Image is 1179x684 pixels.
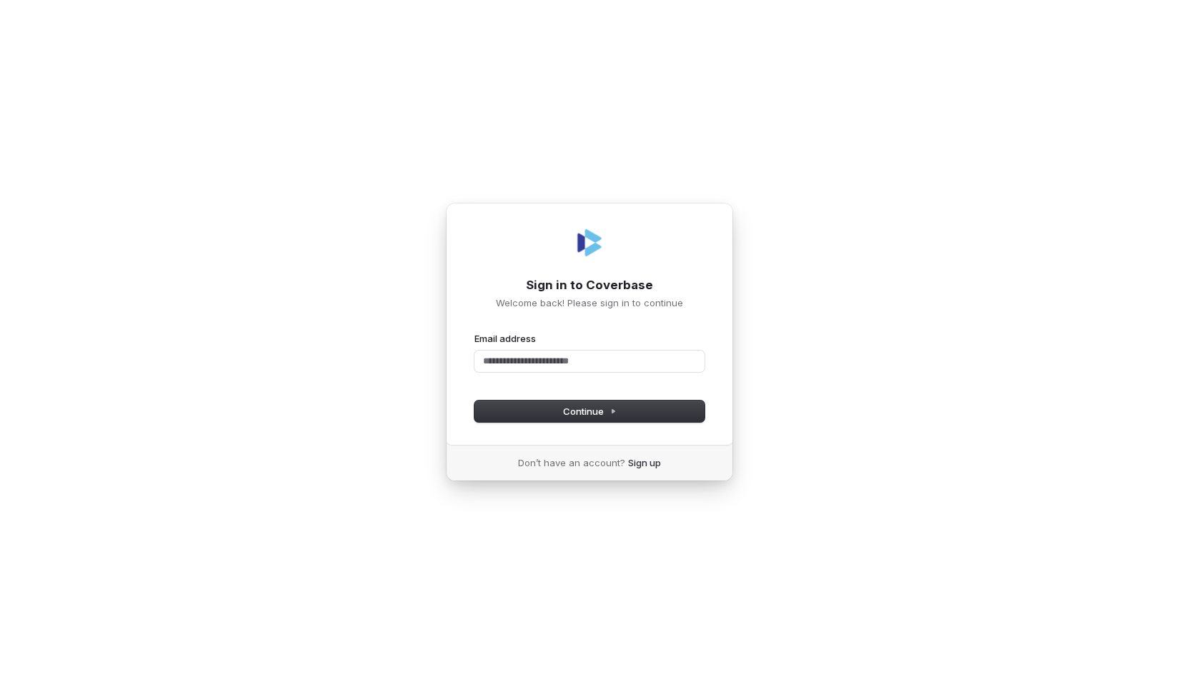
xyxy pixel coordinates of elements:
span: Continue [563,405,617,418]
button: Continue [474,401,705,422]
label: Email address [474,332,536,345]
span: Don’t have an account? [518,456,625,469]
a: Sign up [628,456,661,469]
p: Welcome back! Please sign in to continue [474,296,705,309]
h1: Sign in to Coverbase [474,277,705,294]
img: Coverbase [572,226,607,260]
